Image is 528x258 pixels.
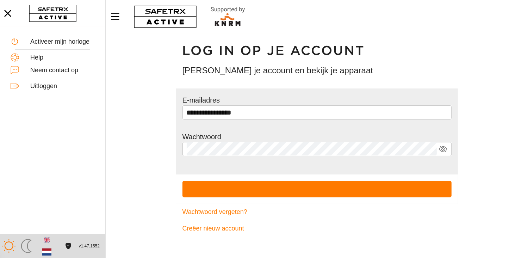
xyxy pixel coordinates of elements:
[19,239,33,253] img: ModeDark.svg
[30,38,95,46] div: Activeer mijn horloge
[182,43,452,59] h1: Log in op je account
[203,5,253,28] img: RescueLogo.svg
[182,220,452,237] a: Creëer nieuw account
[182,223,244,234] span: Creëer nieuw account
[2,239,16,253] img: ModeLight.svg
[182,64,452,76] h3: [PERSON_NAME] je account en bekijk je apparaat
[182,133,221,141] label: Wachtwoord
[79,242,100,250] span: v1.47.1552
[11,53,19,62] img: Help.svg
[30,82,95,90] div: Uitloggen
[41,234,53,246] button: Engels
[11,66,19,74] img: ContactUs.svg
[182,207,247,217] span: Wachtwoord vergeten?
[42,247,52,257] img: nl.svg
[182,96,220,104] label: E-mailadres
[41,246,53,258] button: Nederlands
[75,240,104,252] button: v1.47.1552
[30,54,95,62] div: Help
[63,243,73,249] a: Licentieovereenkomst
[44,237,50,243] img: en.svg
[30,67,95,74] div: Neem contact op
[109,9,127,24] button: Menu
[182,204,452,220] a: Wachtwoord vergeten?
